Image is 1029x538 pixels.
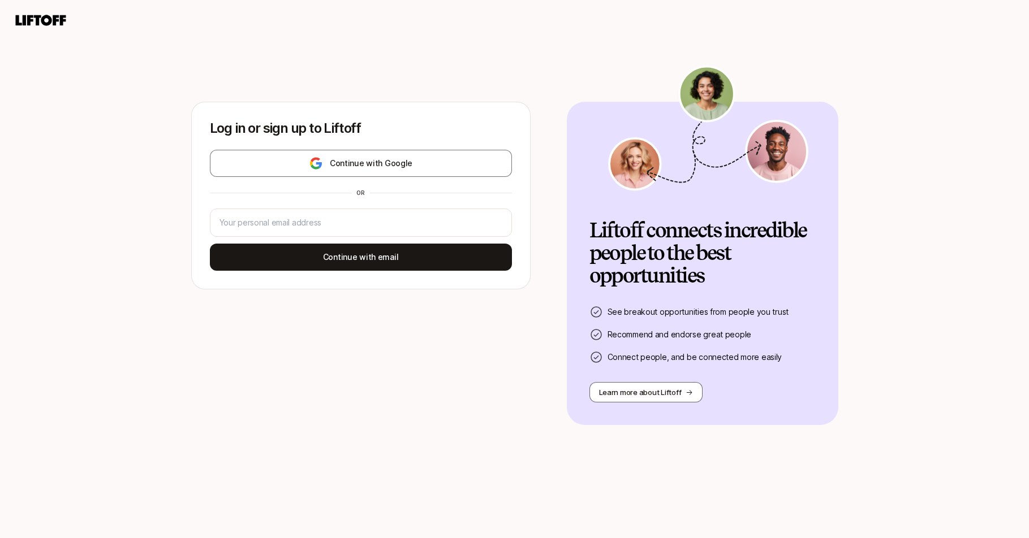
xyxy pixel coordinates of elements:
[606,65,810,191] img: signup-banner
[589,219,816,287] h2: Liftoff connects incredible people to the best opportunities
[210,244,512,271] button: Continue with email
[210,120,512,136] p: Log in or sign up to Liftoff
[219,216,502,229] input: Your personal email address
[210,150,512,177] button: Continue with Google
[608,350,782,364] p: Connect people, and be connected more easily
[309,157,323,170] img: google-logo
[608,328,751,341] p: Recommend and endorse great people
[352,188,370,197] div: or
[608,305,789,319] p: See breakout opportunities from people you trust
[589,382,703,402] button: Learn more about Liftoff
